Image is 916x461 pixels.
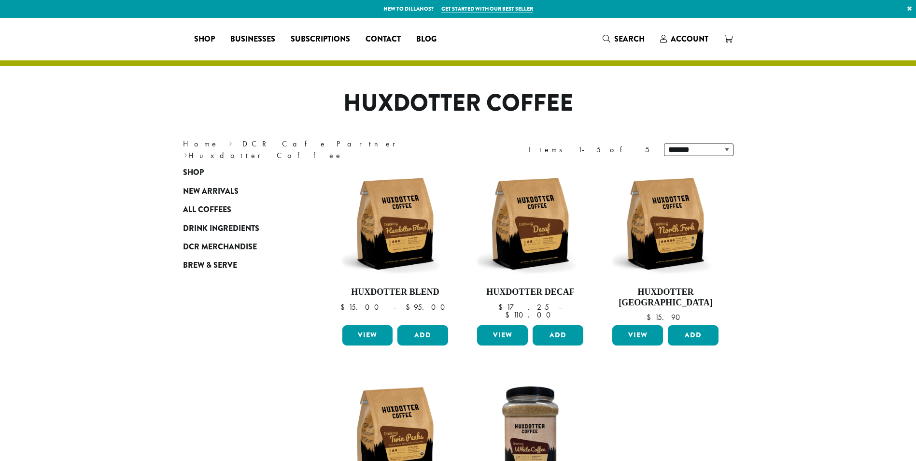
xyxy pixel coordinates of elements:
[183,163,299,182] a: Shop
[475,168,586,279] img: Huxdotter-Coffee-Decaf-12oz-Web.jpg
[340,302,383,312] bdi: 15.00
[183,186,239,198] span: New Arrivals
[505,310,555,320] bdi: 110.00
[505,310,513,320] span: $
[339,168,451,279] img: Huxdotter-Coffee-Huxdotter-Blend-12oz-Web.jpg
[612,325,663,346] a: View
[533,325,583,346] button: Add
[393,302,396,312] span: –
[610,287,721,308] h4: Huxdotter [GEOGRAPHIC_DATA]
[529,144,649,156] div: Items 1-5 of 5
[416,33,437,45] span: Blog
[340,168,451,321] a: Huxdotter Blend
[229,135,232,150] span: ›
[230,33,275,45] span: Businesses
[610,168,721,321] a: Huxdotter [GEOGRAPHIC_DATA] $15.90
[475,287,586,298] h4: Huxdotter Decaf
[183,241,257,253] span: DCR Merchandise
[498,302,549,312] bdi: 17.25
[441,5,533,13] a: Get started with our best seller
[183,138,444,161] nav: Breadcrumb
[183,204,231,216] span: All Coffees
[183,201,299,219] a: All Coffees
[183,182,299,201] a: New Arrivals
[558,302,562,312] span: –
[671,33,708,44] span: Account
[183,167,204,179] span: Shop
[406,302,450,312] bdi: 95.00
[342,325,393,346] a: View
[176,89,741,117] h1: Huxdotter Coffee
[475,168,586,321] a: Huxdotter Decaf
[291,33,350,45] span: Subscriptions
[668,325,719,346] button: Add
[397,325,448,346] button: Add
[498,302,507,312] span: $
[340,302,349,312] span: $
[186,31,223,47] a: Shop
[614,33,645,44] span: Search
[183,256,299,274] a: Brew & Serve
[647,312,655,322] span: $
[183,259,237,272] span: Brew & Serve
[406,302,414,312] span: $
[647,312,685,322] bdi: 15.90
[183,219,299,237] a: Drink Ingredients
[477,325,528,346] a: View
[183,139,219,149] a: Home
[340,287,451,298] h4: Huxdotter Blend
[183,238,299,256] a: DCR Merchandise
[183,223,259,235] span: Drink Ingredients
[610,168,721,279] img: Huxdotter-Coffee-North-Fork-12oz-Web.jpg
[366,33,401,45] span: Contact
[184,146,187,161] span: ›
[595,31,652,47] a: Search
[194,33,215,45] span: Shop
[242,139,402,149] a: DCR Cafe Partner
